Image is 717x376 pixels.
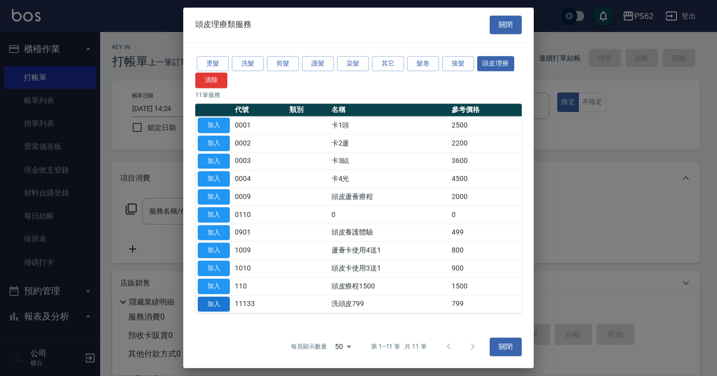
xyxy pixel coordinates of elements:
[198,296,230,312] button: 加入
[449,295,522,313] td: 799
[329,223,450,241] td: 頭皮養護體驗
[449,241,522,259] td: 800
[329,134,450,152] td: 卡2蘆
[198,135,230,151] button: 加入
[198,153,230,169] button: 加入
[449,134,522,152] td: 2200
[449,188,522,206] td: 2000
[198,189,230,204] button: 加入
[267,56,299,71] button: 剪髮
[449,259,522,277] td: 900
[449,170,522,188] td: 4500
[337,56,369,71] button: 染髮
[232,223,287,241] td: 0901
[329,241,450,259] td: 蘆薈卡使用4送1
[198,260,230,276] button: 加入
[232,295,287,313] td: 11133
[232,56,264,71] button: 洗髮
[198,243,230,258] button: 加入
[232,116,287,134] td: 0001
[232,170,287,188] td: 0004
[232,277,287,295] td: 110
[477,56,514,71] button: 頭皮理療
[329,152,450,170] td: 卡3結
[331,333,355,360] div: 50
[197,56,229,71] button: 燙髮
[198,225,230,240] button: 加入
[490,15,522,34] button: 關閉
[198,278,230,294] button: 加入
[449,103,522,116] th: 參考價格
[449,152,522,170] td: 3600
[232,188,287,206] td: 0009
[490,337,522,356] button: 關閉
[329,206,450,224] td: 0
[232,259,287,277] td: 1010
[329,170,450,188] td: 卡4光
[232,241,287,259] td: 1009
[287,103,328,116] th: 類別
[198,207,230,222] button: 加入
[449,206,522,224] td: 0
[232,103,287,116] th: 代號
[232,152,287,170] td: 0003
[329,259,450,277] td: 頭皮卡使用3送1
[329,295,450,313] td: 洗頭皮799
[198,171,230,187] button: 加入
[198,117,230,133] button: 加入
[407,56,439,71] button: 髮卷
[302,56,334,71] button: 護髮
[449,277,522,295] td: 1500
[449,223,522,241] td: 499
[442,56,474,71] button: 接髮
[329,116,450,134] td: 卡1頭
[329,188,450,206] td: 頭皮蘆薈療程
[232,134,287,152] td: 0002
[195,73,227,88] button: 清除
[195,90,522,99] p: 11 筆服務
[195,20,251,30] span: 頭皮理療類服務
[449,116,522,134] td: 2500
[329,277,450,295] td: 頭皮療程1500
[371,342,427,351] p: 第 1–11 筆 共 11 筆
[291,342,327,351] p: 每頁顯示數量
[372,56,404,71] button: 其它
[232,206,287,224] td: 0110
[329,103,450,116] th: 名稱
